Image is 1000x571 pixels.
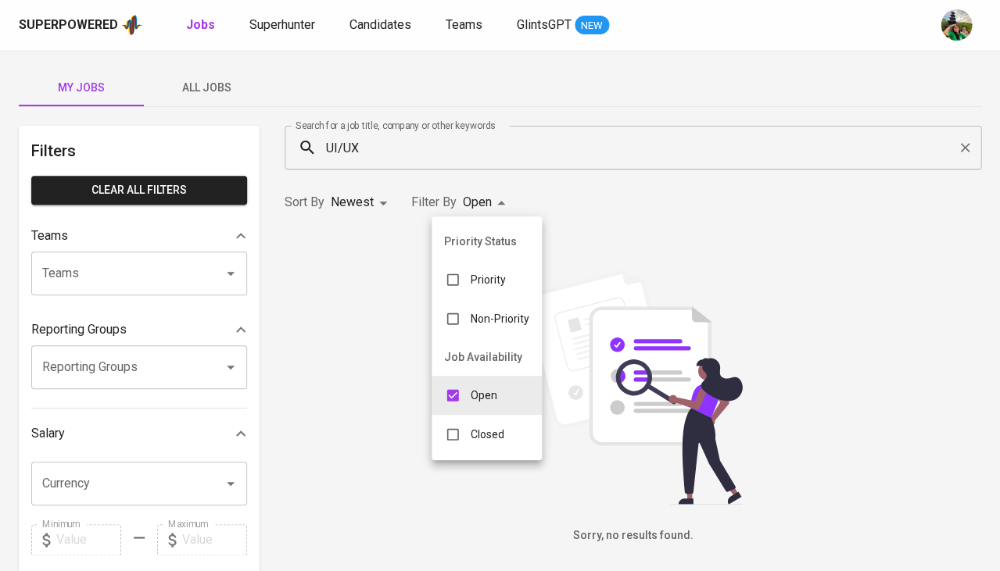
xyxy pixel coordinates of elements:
[471,387,497,403] p: Open
[471,311,529,327] p: Non-Priority
[432,338,542,376] li: Job Availability
[471,272,506,287] p: Priority
[471,426,504,442] p: Closed
[432,223,542,260] li: Priority Status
